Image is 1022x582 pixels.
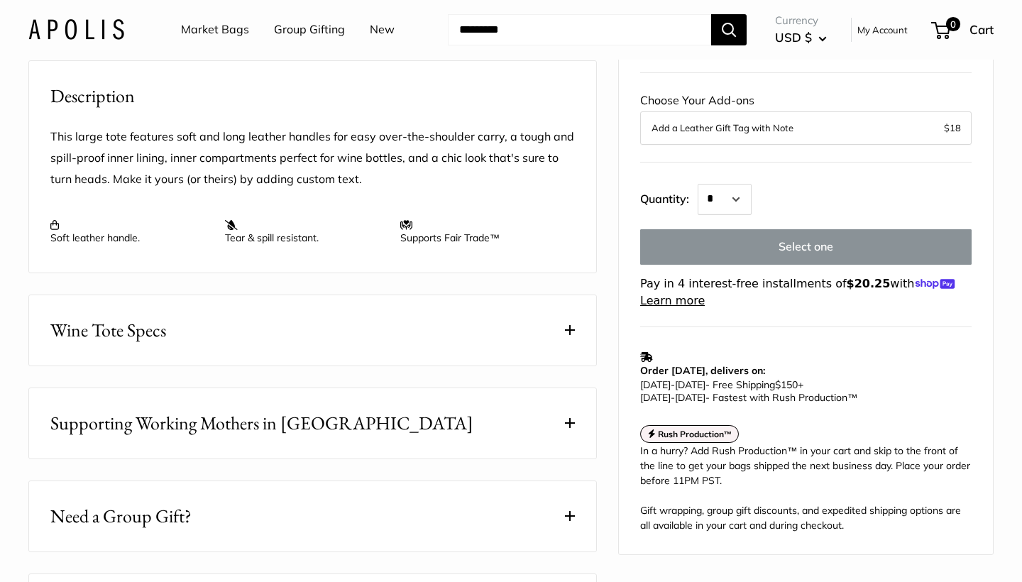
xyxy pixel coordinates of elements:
[640,90,972,144] div: Choose Your Add-ons
[400,219,561,244] p: Supports Fair Trade™
[857,21,908,38] a: My Account
[640,444,972,533] div: In a hurry? Add Rush Production™ in your cart and skip to the front of the line to get your bags ...
[370,19,395,40] a: New
[933,18,994,41] a: 0 Cart
[969,22,994,37] span: Cart
[675,378,705,390] span: [DATE]
[640,378,671,390] span: [DATE]
[29,388,596,459] button: Supporting Working Mothers in [GEOGRAPHIC_DATA]
[50,219,211,244] p: Soft leather handle.
[274,19,345,40] a: Group Gifting
[640,179,698,214] label: Quantity:
[448,14,711,45] input: Search...
[775,26,827,49] button: USD $
[50,317,166,344] span: Wine Tote Specs
[775,11,827,31] span: Currency
[225,219,385,244] p: Tear & spill resistant.
[181,19,249,40] a: Market Bags
[11,528,152,571] iframe: Sign Up via Text for Offers
[640,229,972,264] button: Select one
[29,295,596,366] button: Wine Tote Specs
[671,378,675,390] span: -
[640,378,965,403] p: - Free Shipping +
[675,390,705,403] span: [DATE]
[775,378,798,390] span: $150
[50,126,575,190] p: This large tote features soft and long leather handles for easy over-the-shoulder carry, a tough ...
[50,82,575,110] h2: Description
[671,390,675,403] span: -
[50,503,192,530] span: Need a Group Gift?
[640,390,671,403] span: [DATE]
[652,119,960,136] button: Add a Leather Gift Tag with Note
[711,14,747,45] button: Search
[640,390,857,403] span: - Fastest with Rush Production™
[28,19,124,40] img: Apolis
[50,410,473,437] span: Supporting Working Mothers in [GEOGRAPHIC_DATA]
[946,17,960,31] span: 0
[944,122,961,133] span: $18
[640,363,765,376] strong: Order [DATE], delivers on:
[658,428,732,439] strong: Rush Production™
[29,481,596,551] button: Need a Group Gift?
[775,30,812,45] span: USD $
